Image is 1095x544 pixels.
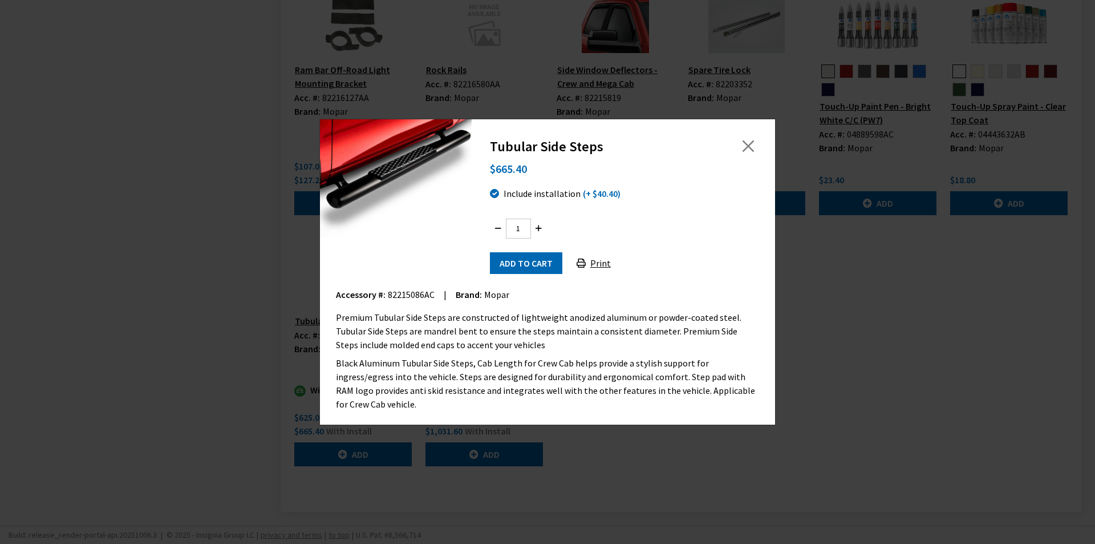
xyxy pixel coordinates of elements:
h2: Tubular Side Steps [490,138,710,156]
span: Mopar [484,289,509,300]
div: Premium Tubular Side Steps are constructed of lightweight anodized aluminum or powder-coated stee... [336,311,759,352]
div: $665.40 [490,156,757,182]
span: Include installation [504,188,581,199]
label: Brand: [456,288,482,301]
img: Image for Tubular Side Steps [320,119,472,268]
button: Print [567,252,620,274]
span: 82215086AC [388,289,435,300]
label: Accessory #: [336,288,386,301]
button: Close [740,138,757,155]
div: Black Aluminum Tubular Side Steps, Cab Length for Crew Cab helps provide a stylish support for in... [336,356,759,411]
span: | [444,289,447,300]
span: (+ $40.40) [583,188,620,199]
button: Add to cart [490,252,562,274]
